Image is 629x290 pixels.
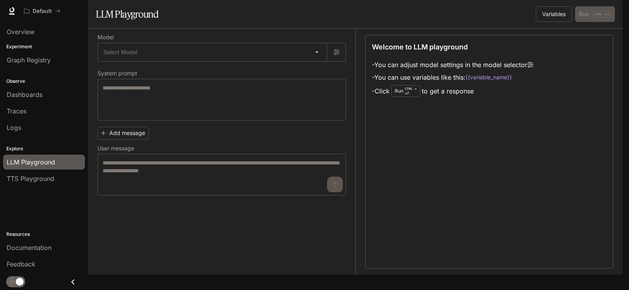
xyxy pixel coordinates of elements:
p: Model [97,35,114,40]
div: Select Model [98,43,327,61]
p: User message [97,146,134,151]
p: Welcome to LLM playground [372,42,468,52]
button: Variables [536,6,572,22]
p: Default [33,8,52,15]
li: - You can use variables like this: [372,71,533,84]
code: {{variable_name}} [465,73,512,81]
p: CTRL + [405,86,417,91]
li: - Click to get a response [372,84,533,98]
p: ⏎ [405,86,417,96]
p: System prompt [97,71,137,76]
button: Add message [97,127,149,140]
button: All workspaces [20,3,64,19]
div: Run [391,85,420,97]
h1: LLM Playground [96,6,158,22]
li: - You can adjust model settings in the model selector [372,58,533,71]
span: Select Model [103,48,137,56]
